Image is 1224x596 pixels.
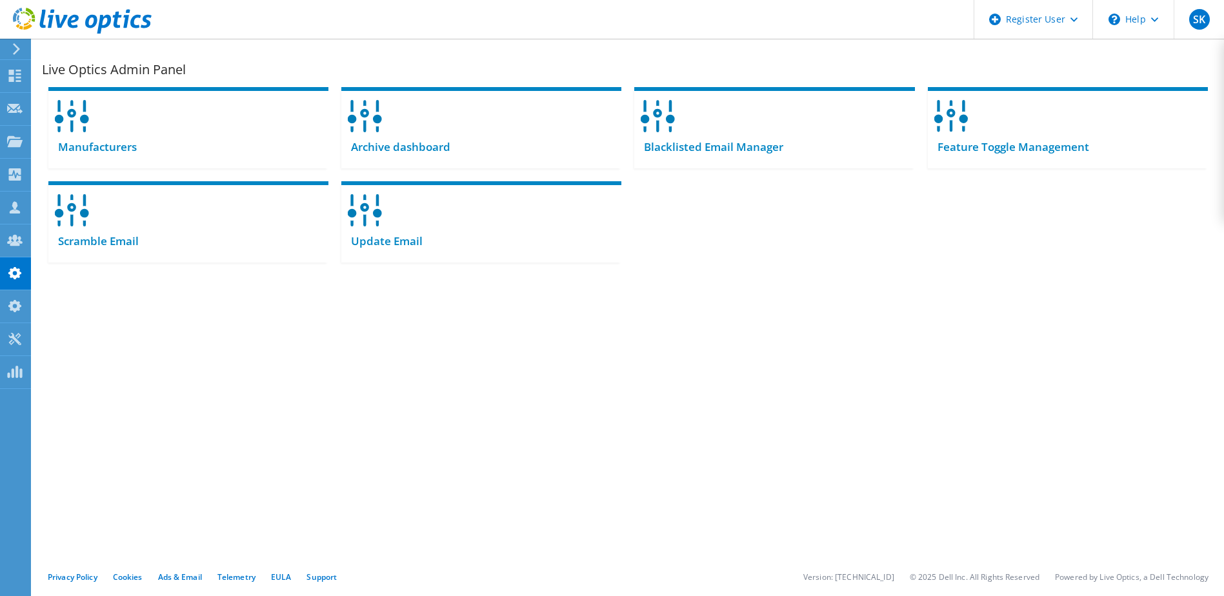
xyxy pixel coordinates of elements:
a: Privacy Policy [48,571,97,582]
a: Blacklisted Email Manager [634,87,914,168]
a: Archive dashboard [341,87,621,168]
a: EULA [271,571,291,582]
a: Feature Toggle Management [928,87,1208,168]
a: Scramble Email [48,181,328,263]
a: Ads & Email [158,571,202,582]
span: SK [1189,9,1210,30]
a: Cookies [113,571,143,582]
h1: Live Optics Admin Panel [42,63,1208,76]
li: Powered by Live Optics, a Dell Technology [1055,571,1209,582]
span: Scramble Email [48,234,139,248]
svg: \n [1109,14,1120,25]
a: Telemetry [217,571,256,582]
a: Support [306,571,337,582]
a: Update Email [341,181,621,263]
a: Manufacturers [48,87,328,168]
li: © 2025 Dell Inc. All Rights Reserved [910,571,1039,582]
span: Blacklisted Email Manager [634,140,783,154]
span: Manufacturers [48,140,137,154]
li: Version: [TECHNICAL_ID] [803,571,894,582]
span: Update Email [341,234,423,248]
span: Feature Toggle Management [928,140,1089,154]
span: Archive dashboard [341,140,450,154]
